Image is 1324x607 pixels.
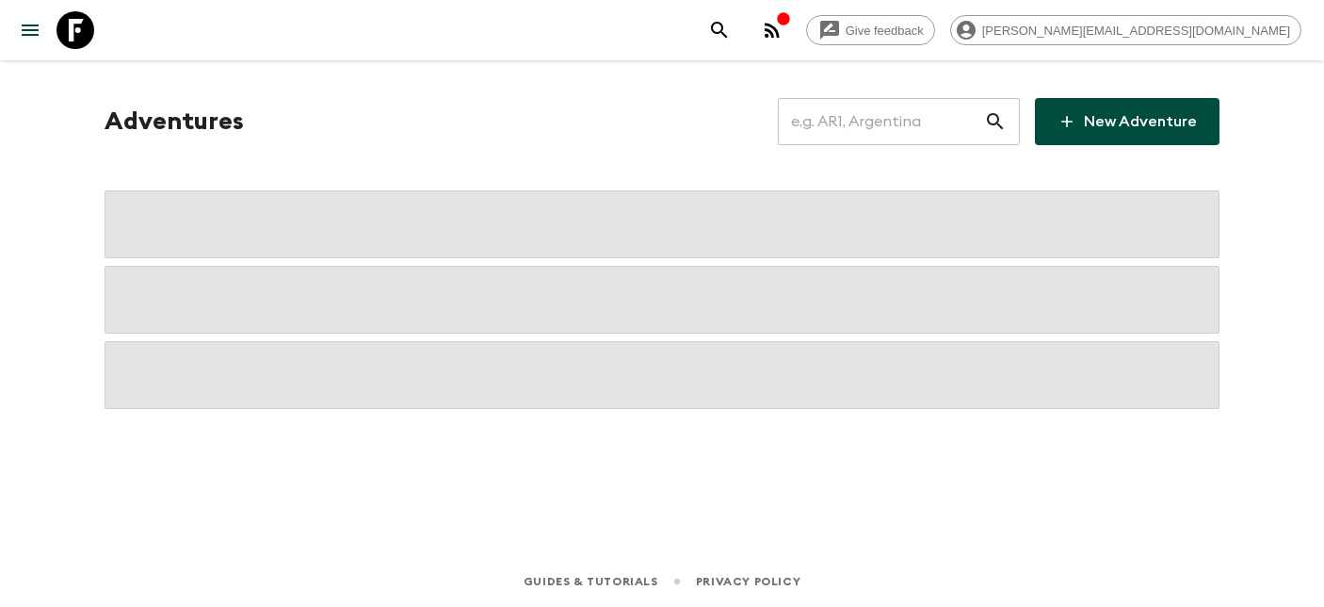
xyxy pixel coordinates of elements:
button: search adventures [701,11,738,49]
input: e.g. AR1, Argentina [778,95,984,148]
a: Privacy Policy [696,571,800,592]
a: New Adventure [1035,98,1219,145]
a: Guides & Tutorials [524,571,658,592]
a: Give feedback [806,15,935,45]
div: [PERSON_NAME][EMAIL_ADDRESS][DOMAIN_NAME] [950,15,1301,45]
button: menu [11,11,49,49]
h1: Adventures [105,103,244,140]
span: Give feedback [835,24,934,38]
span: [PERSON_NAME][EMAIL_ADDRESS][DOMAIN_NAME] [972,24,1300,38]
